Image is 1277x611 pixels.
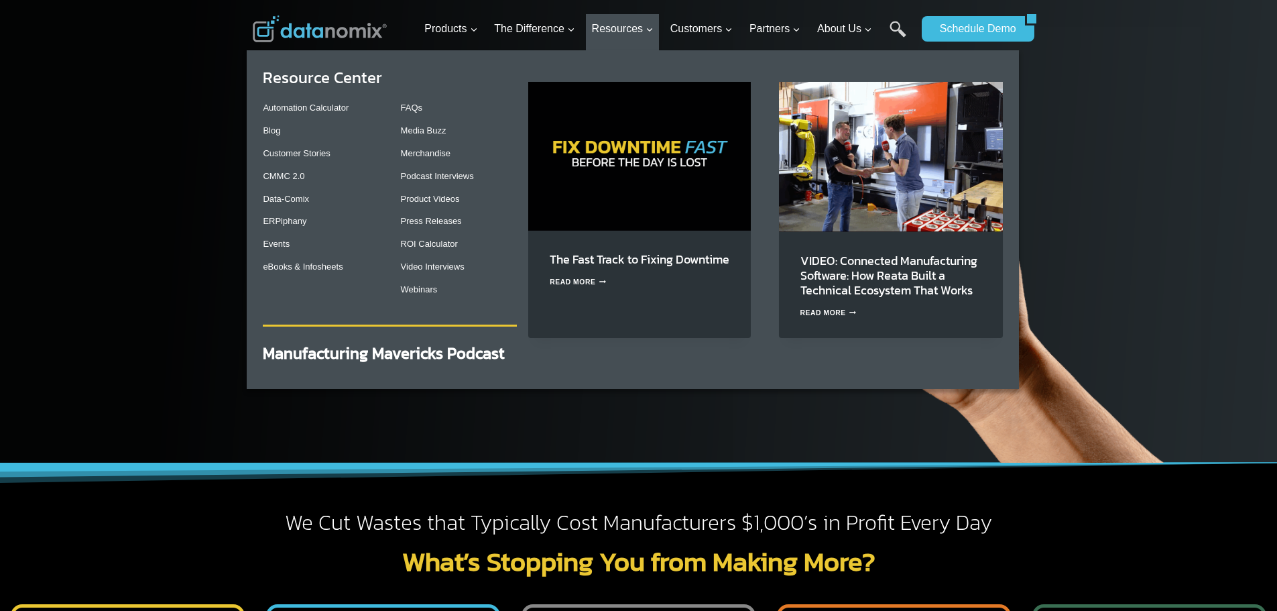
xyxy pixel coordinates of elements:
span: Products [424,20,477,38]
a: CMMC 2.0 [263,171,304,181]
a: Press Releases [401,216,462,226]
a: Webinars [401,284,438,294]
a: Events [263,239,290,249]
a: Data-Comix [263,194,309,204]
a: Read More [800,309,857,317]
span: Phone number [302,56,362,68]
a: Schedule Demo [922,16,1025,42]
a: Merchandise [401,148,450,158]
a: Media Buzz [401,125,446,135]
span: Partners [749,20,800,38]
a: VIDEO: Connected Manufacturing Software: How Reata Built a Technical Ecosystem That Works [800,252,977,299]
a: Automation Calculator [263,103,349,113]
span: Customers [670,20,733,38]
img: Tackle downtime in real time. See how Datanomix Fast Track gives manufacturers instant visibility... [528,82,751,230]
a: FAQs [401,103,423,113]
a: Manufacturing Mavericks Podcast [263,341,505,365]
a: Search [890,21,906,51]
a: Blog [263,125,280,135]
span: Last Name [302,1,345,13]
span: State/Region [302,166,353,178]
h2: We Cut Wastes that Typically Cost Manufacturers $1,000’s in Profit Every Day [253,509,1025,537]
iframe: Popup CTA [7,374,222,604]
a: Video Interviews [401,262,465,272]
img: Datanomix [253,15,387,42]
a: Terms [150,299,170,309]
a: eBooks & Infosheets [263,262,343,272]
span: Resources [592,20,654,38]
span: About Us [817,20,872,38]
span: The Difference [494,20,575,38]
a: Product Videos [401,194,460,204]
a: ERPiphany [263,216,306,226]
a: The Fast Track to Fixing Downtime [550,250,729,268]
a: Privacy Policy [182,299,226,309]
a: Read More [550,278,606,286]
img: Reata’s Connected Manufacturing Software Ecosystem [779,82,1004,231]
nav: Primary Navigation [419,7,915,51]
a: ROI Calculator [401,239,458,249]
a: Customer Stories [263,148,330,158]
a: Podcast Interviews [401,171,474,181]
h2: What’s Stopping You from Making More? [253,548,1025,575]
a: Resource Center [263,66,382,89]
